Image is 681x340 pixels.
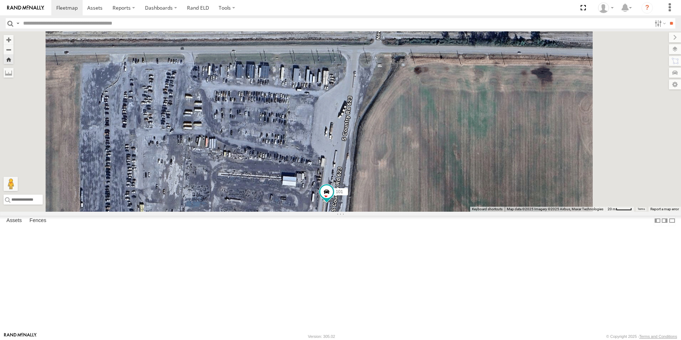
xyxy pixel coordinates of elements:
button: Zoom Home [4,55,14,64]
label: Measure [4,68,14,78]
div: Craig King [596,2,616,13]
label: Hide Summary Table [669,216,676,226]
button: Keyboard shortcuts [472,207,503,212]
i: ? [641,2,653,14]
button: Zoom in [4,35,14,45]
img: rand-logo.svg [7,5,44,10]
div: © Copyright 2025 - [606,334,677,339]
button: Drag Pegman onto the map to open Street View [4,177,18,191]
button: Zoom out [4,45,14,55]
span: 20 m [608,207,616,211]
span: 101 [336,190,343,195]
label: Dock Summary Table to the Right [661,216,668,226]
a: Report a map error [650,207,679,211]
label: Map Settings [669,79,681,89]
label: Assets [3,216,25,226]
label: Dock Summary Table to the Left [654,216,661,226]
label: Search Query [15,18,21,29]
a: Terms and Conditions [639,334,677,339]
button: Map Scale: 20 m per 41 pixels [605,207,634,212]
span: Map data ©2025 Imagery ©2025 Airbus, Maxar Technologies [507,207,603,211]
a: Terms [638,208,645,211]
label: Fences [26,216,50,226]
label: Search Filter Options [652,18,667,29]
a: Visit our Website [4,333,37,340]
div: Version: 305.02 [308,334,335,339]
